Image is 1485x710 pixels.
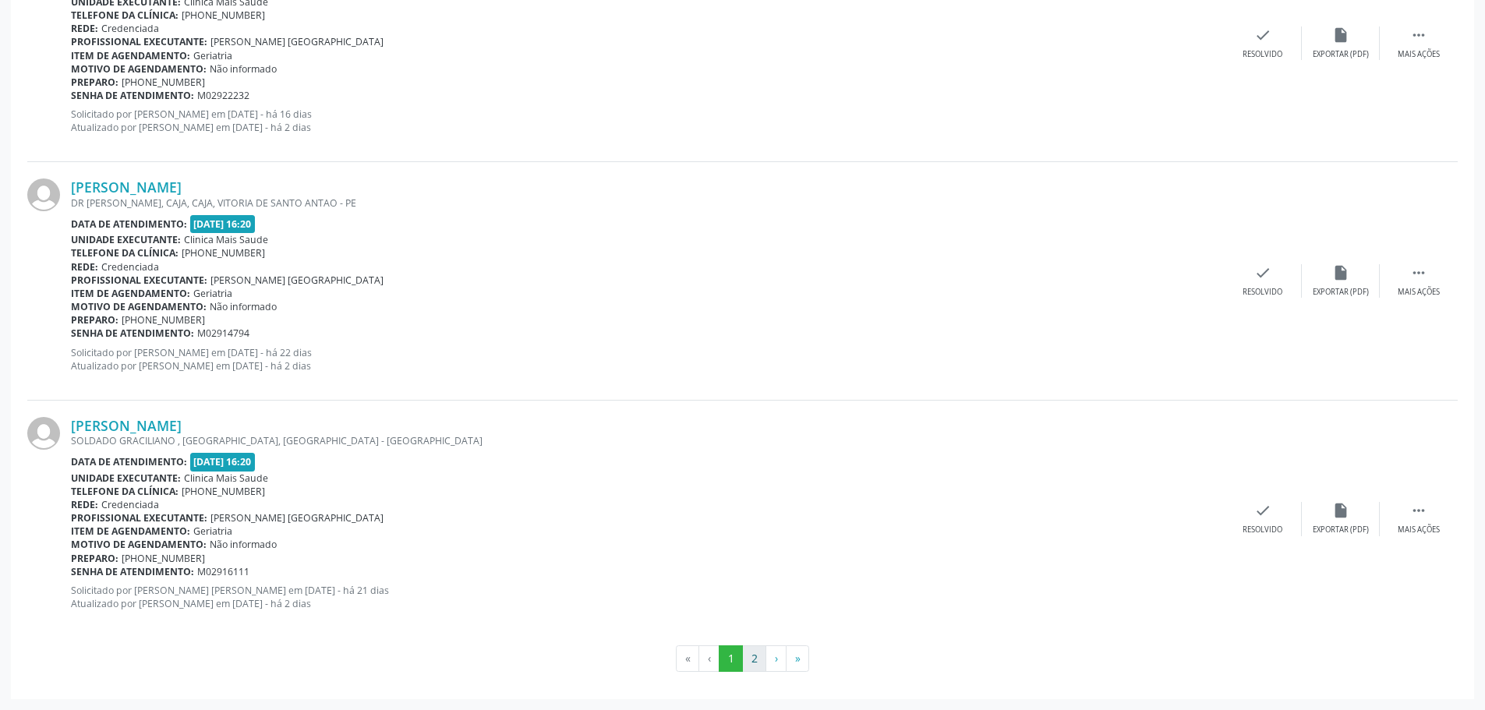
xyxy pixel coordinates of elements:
[71,498,98,511] b: Rede:
[71,584,1224,610] p: Solicitado por [PERSON_NAME] [PERSON_NAME] em [DATE] - há 21 dias Atualizado por [PERSON_NAME] em...
[182,246,265,260] span: [PHONE_NUMBER]
[182,485,265,498] span: [PHONE_NUMBER]
[1254,502,1271,519] i: check
[193,525,232,538] span: Geriatria
[719,645,743,672] button: Go to page 1
[101,22,159,35] span: Credenciada
[71,538,207,551] b: Motivo de agendamento:
[71,552,118,565] b: Preparo:
[71,434,1224,447] div: SOLDADO GRACILIANO , [GEOGRAPHIC_DATA], [GEOGRAPHIC_DATA] - [GEOGRAPHIC_DATA]
[210,300,277,313] span: Não informado
[182,9,265,22] span: [PHONE_NUMBER]
[71,472,181,485] b: Unidade executante:
[71,346,1224,373] p: Solicitado por [PERSON_NAME] em [DATE] - há 22 dias Atualizado por [PERSON_NAME] em [DATE] - há 2...
[1243,49,1282,60] div: Resolvido
[71,313,118,327] b: Preparo:
[71,455,187,468] b: Data de atendimento:
[71,108,1224,134] p: Solicitado por [PERSON_NAME] em [DATE] - há 16 dias Atualizado por [PERSON_NAME] em [DATE] - há 2...
[190,215,256,233] span: [DATE] 16:20
[122,552,205,565] span: [PHONE_NUMBER]
[1410,26,1427,44] i: 
[210,274,384,287] span: [PERSON_NAME] [GEOGRAPHIC_DATA]
[71,274,207,287] b: Profissional executante:
[71,233,181,246] b: Unidade executante:
[27,645,1458,672] ul: Pagination
[1243,525,1282,535] div: Resolvido
[1410,502,1427,519] i: 
[122,76,205,89] span: [PHONE_NUMBER]
[71,178,182,196] a: [PERSON_NAME]
[71,9,179,22] b: Telefone da clínica:
[1398,287,1440,298] div: Mais ações
[1313,49,1369,60] div: Exportar (PDF)
[71,196,1224,210] div: DR [PERSON_NAME], CAJA, CAJA, VITORIA DE SANTO ANTAO - PE
[1332,26,1349,44] i: insert_drive_file
[1313,287,1369,298] div: Exportar (PDF)
[101,260,159,274] span: Credenciada
[1254,264,1271,281] i: check
[71,300,207,313] b: Motivo de agendamento:
[71,287,190,300] b: Item de agendamento:
[1398,525,1440,535] div: Mais ações
[71,511,207,525] b: Profissional executante:
[197,89,249,102] span: M02922232
[71,22,98,35] b: Rede:
[27,417,60,450] img: img
[71,525,190,538] b: Item de agendamento:
[71,217,187,231] b: Data de atendimento:
[193,49,232,62] span: Geriatria
[765,645,787,672] button: Go to next page
[184,233,268,246] span: Clinica Mais Saude
[71,246,179,260] b: Telefone da clínica:
[71,485,179,498] b: Telefone da clínica:
[1313,525,1369,535] div: Exportar (PDF)
[1398,49,1440,60] div: Mais ações
[210,538,277,551] span: Não informado
[1332,502,1349,519] i: insert_drive_file
[71,76,118,89] b: Preparo:
[71,565,194,578] b: Senha de atendimento:
[122,313,205,327] span: [PHONE_NUMBER]
[71,49,190,62] b: Item de agendamento:
[27,178,60,211] img: img
[71,260,98,274] b: Rede:
[193,287,232,300] span: Geriatria
[1410,264,1427,281] i: 
[210,35,384,48] span: [PERSON_NAME] [GEOGRAPHIC_DATA]
[71,89,194,102] b: Senha de atendimento:
[71,35,207,48] b: Profissional executante:
[197,565,249,578] span: M02916111
[742,645,766,672] button: Go to page 2
[1332,264,1349,281] i: insert_drive_file
[71,327,194,340] b: Senha de atendimento:
[1254,26,1271,44] i: check
[101,498,159,511] span: Credenciada
[190,453,256,471] span: [DATE] 16:20
[197,327,249,340] span: M02914794
[1243,287,1282,298] div: Resolvido
[210,511,384,525] span: [PERSON_NAME] [GEOGRAPHIC_DATA]
[71,417,182,434] a: [PERSON_NAME]
[71,62,207,76] b: Motivo de agendamento:
[184,472,268,485] span: Clinica Mais Saude
[210,62,277,76] span: Não informado
[786,645,809,672] button: Go to last page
